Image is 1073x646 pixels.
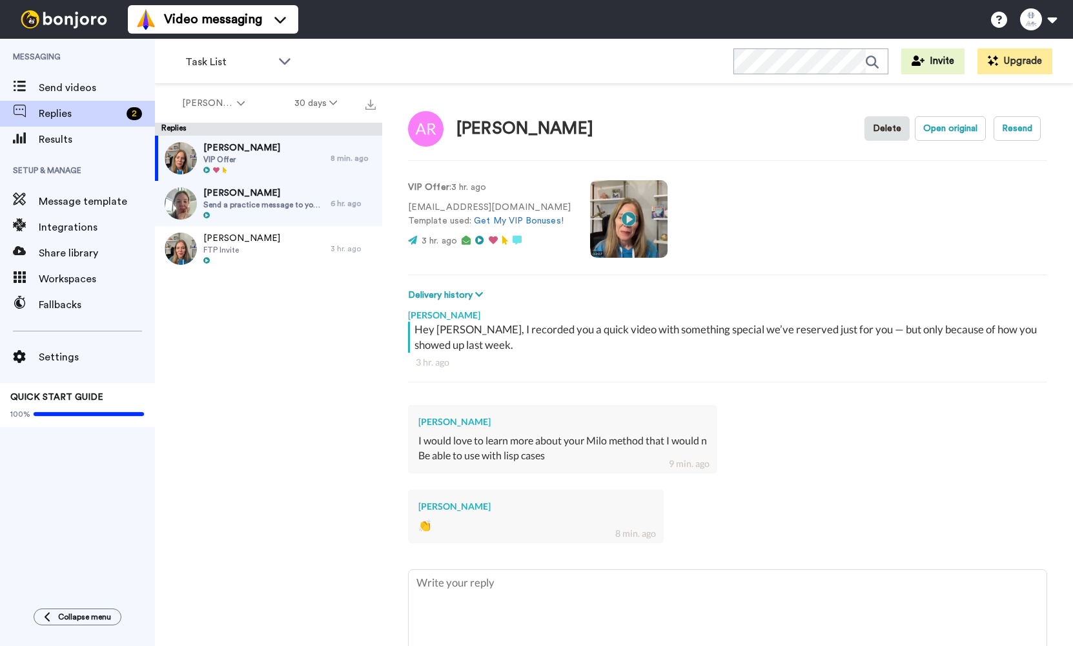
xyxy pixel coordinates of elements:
div: 3 hr. ago [416,356,1039,369]
button: Resend [994,116,1041,141]
button: Delete [864,116,910,141]
img: bc97d674-a63e-43a9-b900-5fbeae9bcdff-thumb.jpg [165,187,197,220]
div: 8 min. ago [615,527,656,540]
div: Replies [155,123,382,136]
button: Open original [915,116,986,141]
span: Video messaging [164,10,262,28]
span: Share library [39,245,155,261]
button: 30 days [270,92,362,115]
div: 6 hr. ago [331,198,376,209]
button: Collapse menu [34,609,121,625]
span: VIP Offer [203,154,280,165]
div: I would love to learn more about your Milo method that I would n [418,433,707,448]
span: Message template [39,194,155,209]
button: [PERSON_NAME] [158,92,270,115]
p: : 3 hr. ago [408,181,571,194]
div: 9 min. ago [669,457,710,470]
span: Fallbacks [39,297,155,313]
img: Image of Annie Rosen [408,111,444,147]
span: 100% [10,409,30,419]
button: Delivery history [408,288,487,302]
img: export.svg [365,99,376,110]
button: Invite [901,48,965,74]
span: Results [39,132,155,147]
div: Be able to use with lisp cases [418,448,707,463]
button: Export all results that match these filters now. [362,94,380,113]
p: [EMAIL_ADDRESS][DOMAIN_NAME] Template used: [408,201,571,228]
a: [PERSON_NAME]Send a practice message to yourself6 hr. ago [155,181,382,226]
span: QUICK START GUIDE [10,393,103,402]
a: Get My VIP Bonuses! [474,216,564,225]
span: Settings [39,349,155,365]
span: Send a practice message to yourself [203,200,324,210]
img: bj-logo-header-white.svg [15,10,112,28]
a: [PERSON_NAME]FTP Invite3 hr. ago [155,226,382,271]
span: [PERSON_NAME] [203,232,280,245]
img: 63f0fb0a-2f56-4f6b-bc10-7cf5342ebc0b-thumb.jpg [165,233,197,265]
a: [PERSON_NAME]VIP Offer8 min. ago [155,136,382,181]
div: 3 hr. ago [331,244,376,254]
span: [PERSON_NAME] [203,141,280,154]
span: Collapse menu [58,612,111,622]
div: 👏 [418,518,653,533]
img: 54a036ba-fad4-4c84-a425-62d8b485fa3c-thumb.jpg [165,142,197,174]
span: Replies [39,106,121,121]
div: [PERSON_NAME] [418,500,653,513]
span: FTP Invite [203,245,280,255]
span: 3 hr. ago [422,236,457,245]
div: 2 [127,107,142,120]
span: Integrations [39,220,155,235]
div: [PERSON_NAME] [418,415,707,428]
span: Task List [185,54,272,70]
strong: VIP Offer [408,183,449,192]
div: [PERSON_NAME] [456,120,593,138]
div: [PERSON_NAME] [408,302,1047,322]
span: [PERSON_NAME] [203,187,324,200]
span: Workspaces [39,271,155,287]
img: vm-color.svg [136,9,156,30]
span: [PERSON_NAME] [182,97,234,110]
button: Upgrade [977,48,1052,74]
div: Hey [PERSON_NAME], I recorded you a quick video with something special we’ve reserved just for yo... [414,322,1044,353]
span: Send videos [39,80,155,96]
div: 8 min. ago [331,153,376,163]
